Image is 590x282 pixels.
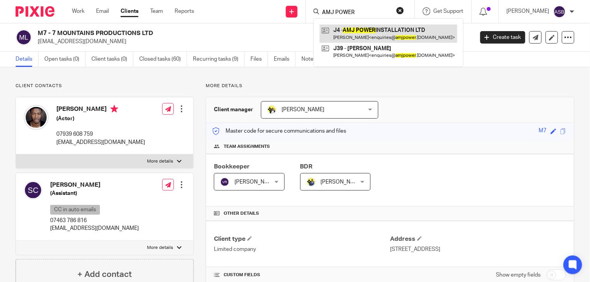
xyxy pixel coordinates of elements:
p: 07939 608 759 [56,130,145,138]
img: Zackary%20Momoh.jpeg [24,105,49,130]
p: 07463 786 816 [50,217,139,224]
p: More details [206,83,574,89]
img: svg%3E [553,5,566,18]
a: Clients [121,7,138,15]
p: [PERSON_NAME] [507,7,550,15]
span: [PERSON_NAME] [235,179,277,185]
span: BDR [300,163,313,170]
a: Recurring tasks (9) [193,52,245,67]
i: Primary [110,105,118,113]
span: [PERSON_NAME] [282,107,324,112]
h4: Address [390,235,566,243]
img: svg%3E [16,29,32,46]
h4: CUSTOM FIELDS [214,272,390,278]
a: Notes (5) [301,52,330,67]
p: [EMAIL_ADDRESS][DOMAIN_NAME] [56,138,145,146]
a: Open tasks (0) [44,52,86,67]
img: Carine-Starbridge.jpg [267,105,277,114]
button: Clear [396,7,404,14]
span: [PERSON_NAME] [321,179,364,185]
img: Dennis-Starbridge.jpg [306,177,316,187]
a: Emails [274,52,296,67]
h5: (Actor) [56,115,145,123]
h2: M7 - 7 MOUNTAINS PRODUCTIONS LTD [38,29,382,37]
h4: + Add contact [77,268,132,280]
img: Pixie [16,6,54,17]
p: Limited company [214,245,390,253]
span: Get Support [434,9,464,14]
div: M7 [539,127,547,136]
h4: Client type [214,235,390,243]
a: Files [250,52,268,67]
p: Master code for secure communications and files [212,127,346,135]
p: More details [147,158,173,165]
a: Client tasks (0) [91,52,133,67]
span: Bookkeeper [214,163,250,170]
input: Search [321,9,391,16]
h3: Client manager [214,106,253,114]
p: [EMAIL_ADDRESS][DOMAIN_NAME] [50,224,139,232]
p: Client contacts [16,83,194,89]
h5: (Assistant) [50,189,139,197]
label: Show empty fields [496,271,541,279]
a: Reports [175,7,194,15]
a: Details [16,52,39,67]
span: Team assignments [224,144,270,150]
h4: [PERSON_NAME] [50,181,139,189]
a: Create task [480,31,525,44]
h4: [PERSON_NAME] [56,105,145,115]
a: Email [96,7,109,15]
a: Work [72,7,84,15]
p: [STREET_ADDRESS] [390,245,566,253]
a: Closed tasks (60) [139,52,187,67]
p: CC in auto emails [50,205,100,215]
p: More details [147,245,173,251]
p: [EMAIL_ADDRESS][DOMAIN_NAME] [38,38,469,46]
span: Other details [224,210,259,217]
img: svg%3E [24,181,42,200]
a: Team [150,7,163,15]
img: svg%3E [220,177,229,187]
